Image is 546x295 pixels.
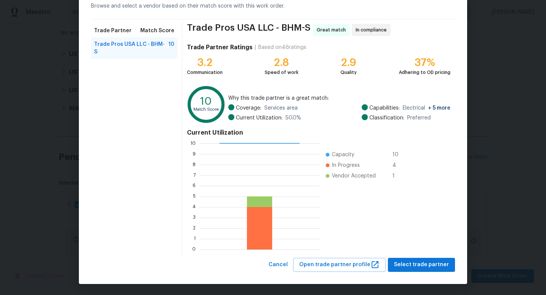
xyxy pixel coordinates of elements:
[392,151,405,158] span: 10
[168,41,174,56] span: 10
[193,152,196,156] text: 9
[293,258,386,272] button: Open trade partner profile
[190,141,196,146] text: 10
[236,114,282,122] span: Current Utilization:
[193,226,196,231] text: 2
[369,114,404,122] span: Classification:
[192,247,196,252] text: 0
[428,105,450,111] span: + 5 more
[407,114,431,122] span: Preferred
[193,194,196,199] text: 5
[403,104,450,112] span: Electrical
[200,96,212,107] text: 10
[193,215,196,220] text: 3
[94,27,132,35] span: Trade Partner
[268,260,288,270] span: Cancel
[392,162,405,169] span: 4
[193,205,196,209] text: 4
[394,260,449,270] span: Select trade partner
[392,172,405,180] span: 1
[317,26,349,34] span: Great match
[356,26,390,34] span: In compliance
[193,184,196,188] text: 6
[286,114,301,122] span: 50.0 %
[265,59,298,66] div: 2.8
[369,104,400,112] span: Capabilities:
[228,94,450,102] span: Why this trade partner is a great match:
[194,237,196,241] text: 1
[187,129,450,137] h4: Current Utilization
[187,69,223,76] div: Communication
[340,69,357,76] div: Quality
[187,24,311,36] span: Trade Pros USA LLC - BHM-S
[265,258,291,272] button: Cancel
[187,44,253,51] h4: Trade Partner Ratings
[299,260,380,270] span: Open trade partner profile
[399,69,450,76] div: Adhering to OD pricing
[388,258,455,272] button: Select trade partner
[187,59,223,66] div: 3.2
[236,104,261,112] span: Coverage:
[253,44,258,51] div: |
[94,41,168,56] span: Trade Pros USA LLC - BHM-S
[265,69,298,76] div: Speed of work
[258,44,306,51] div: Based on 46 ratings
[193,107,219,111] text: Match Score
[332,151,354,158] span: Capacity
[264,104,298,112] span: Services area
[140,27,174,35] span: Match Score
[193,162,196,167] text: 8
[332,162,360,169] span: In Progress
[332,172,376,180] span: Vendor Accepted
[340,59,357,66] div: 2.9
[399,59,450,66] div: 37%
[193,173,196,177] text: 7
